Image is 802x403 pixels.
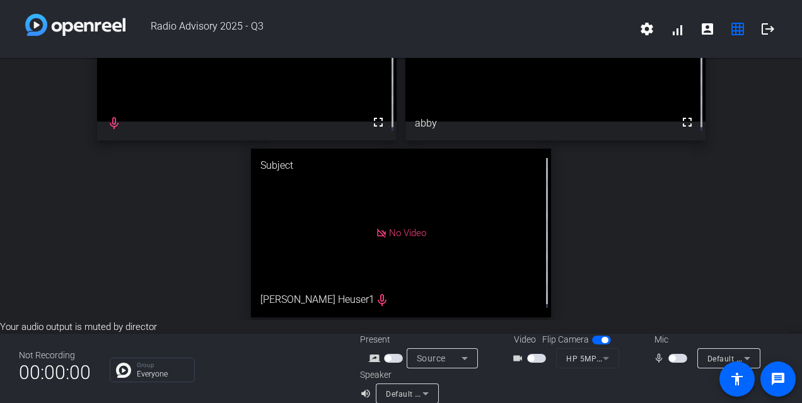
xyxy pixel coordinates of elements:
[125,14,632,44] span: Radio Advisory 2025 - Q3
[19,357,91,388] span: 00:00:00
[386,389,522,399] span: Default - Speakers (Realtek(R) Audio)
[417,353,446,363] span: Source
[729,372,745,387] mat-icon: accessibility
[730,21,745,37] mat-icon: grid_on
[770,372,786,387] mat-icon: message
[369,351,384,366] mat-icon: screen_share_outline
[360,368,436,382] div: Speaker
[360,386,375,401] mat-icon: volume_up
[680,115,695,130] mat-icon: fullscreen
[116,363,131,378] img: Chat Icon
[760,21,776,37] mat-icon: logout
[642,333,768,346] div: Mic
[514,333,536,346] span: Video
[137,370,188,378] p: Everyone
[19,349,91,362] div: Not Recording
[639,21,654,37] mat-icon: settings
[512,351,527,366] mat-icon: videocam_outline
[700,21,715,37] mat-icon: account_box
[389,227,426,239] span: No Video
[542,333,589,346] span: Flip Camera
[251,149,551,183] div: Subject
[137,362,188,368] p: Group
[371,115,386,130] mat-icon: fullscreen
[662,14,692,44] button: signal_cellular_alt
[25,14,125,36] img: white-gradient.svg
[653,351,668,366] mat-icon: mic_none
[360,333,486,346] div: Present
